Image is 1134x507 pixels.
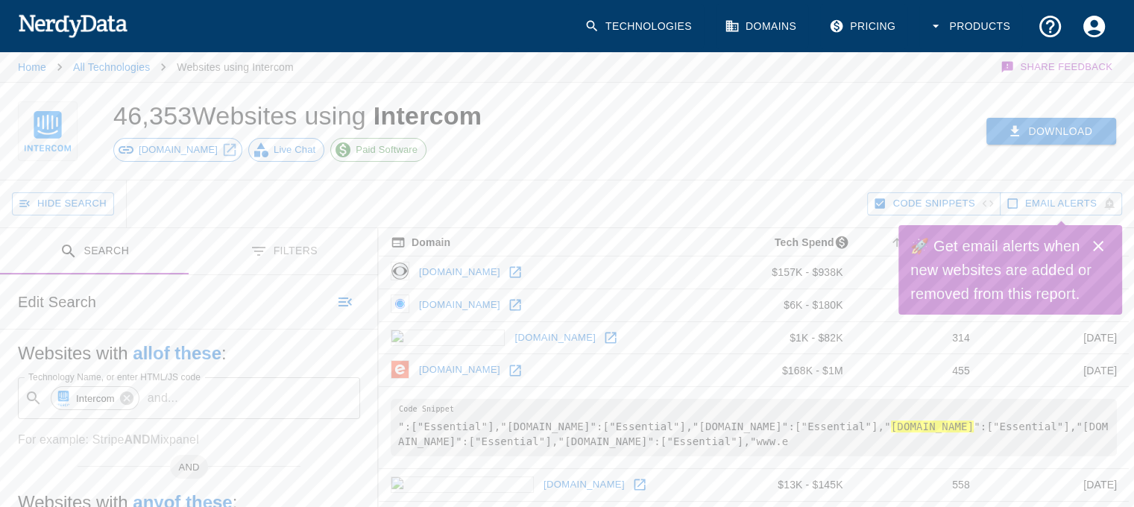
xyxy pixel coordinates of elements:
td: 455 [855,354,982,387]
span: Live Chat [265,142,324,157]
b: all of these [133,343,221,363]
td: 314 [855,321,982,354]
td: $1K - $82K [719,321,855,354]
label: Technology Name, or enter HTML/JS code [28,371,201,383]
td: $168K - $1M [719,354,855,387]
p: and ... [142,389,184,407]
p: Websites using Intercom [177,60,293,75]
td: $13K - $145K [719,469,855,502]
p: For example: Stripe Mixpanel [18,431,360,449]
span: AND [170,460,209,475]
div: Intercom [51,386,139,410]
nav: breadcrumb [18,52,294,82]
a: Open eventbrite.com in new window [504,359,526,382]
td: [DATE] [982,469,1129,502]
a: [DOMAIN_NAME] [415,359,504,382]
td: $6K - $180K [719,289,855,321]
span: Intercom [374,101,482,130]
img: NerdyData.com [18,10,127,40]
span: Get email alerts with newly found website results. Click to enable. [1025,195,1097,212]
img: scmp.com icon [391,330,505,346]
td: $157K - $938K [719,256,855,289]
td: [DATE] [982,321,1129,354]
span: The estimated minimum and maximum annual tech spend each webpage has, based on the free, freemium... [755,233,855,251]
a: [DOMAIN_NAME] [113,138,242,162]
a: Open scmp.com in new window [599,327,622,349]
a: [DOMAIN_NAME] [415,261,504,284]
h6: 🚀 Get email alerts when new websites are added or removed from this report. [910,234,1092,306]
span: Hide Code Snippets [892,195,974,212]
a: Open onesignal.com in new window [629,473,651,496]
pre: ":["Essential"],"[DOMAIN_NAME]":["Essential"],"[DOMAIN_NAME]":["Essential"]," ":["Essential"],"[D... [391,399,1117,456]
img: Intercom logo [25,101,71,161]
a: Domains [716,4,808,48]
h1: 46,353 Websites using [113,101,482,130]
img: cbsnews.com icon [391,262,409,280]
h6: Edit Search [18,290,96,314]
a: Open calendly.com in new window [504,294,526,316]
b: AND [124,433,150,446]
button: Download [986,118,1116,145]
img: calendly.com icon [391,295,409,313]
span: The registered domain name (i.e. "nerdydata.com"). [391,233,450,251]
td: 558 [855,469,982,502]
span: [DOMAIN_NAME] [130,142,226,157]
button: Account Settings [1072,4,1116,48]
a: Home [18,61,46,73]
a: Pricing [820,4,907,48]
button: Close [1083,231,1113,261]
td: 274 [855,289,982,321]
button: Hide Search [12,192,114,215]
a: [DOMAIN_NAME] [415,294,504,317]
td: 172 [855,256,982,289]
span: Paid Software [347,142,426,157]
span: A page popularity ranking based on a domain's backlinks. Smaller numbers signal more popular doma... [887,233,982,251]
td: [DATE] [982,354,1129,387]
button: Hide Code Snippets [867,192,1000,215]
button: Support and Documentation [1028,4,1072,48]
a: [DOMAIN_NAME] [540,473,629,497]
a: [DOMAIN_NAME] [511,327,599,350]
a: All Technologies [73,61,150,73]
button: Filters [189,228,379,275]
span: Intercom [68,390,123,407]
h5: Websites with : [18,341,360,365]
img: eventbrite.com icon [391,360,409,379]
a: Live Chat [248,138,324,162]
img: onesignal.com icon [391,476,534,493]
hl: [DOMAIN_NAME] [891,421,974,432]
button: Get email alerts with newly found website results. Click to enable. [1000,192,1122,215]
a: Open cbsnews.com in new window [504,261,526,283]
a: Technologies [576,4,704,48]
button: Products [919,4,1022,48]
button: Share Feedback [998,52,1116,82]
